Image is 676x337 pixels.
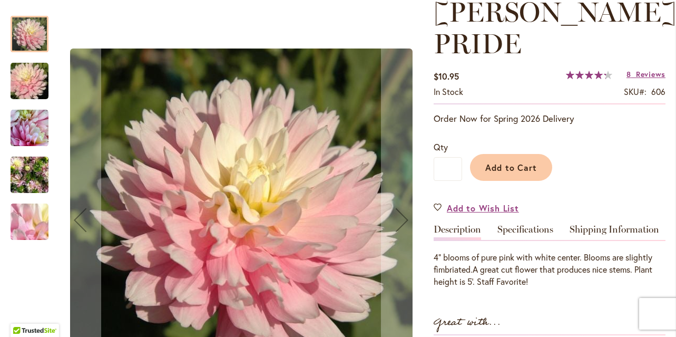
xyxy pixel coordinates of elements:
[485,162,537,173] span: Add to Cart
[434,225,665,288] div: Detailed Product Info
[434,202,519,214] a: Add to Wish List
[434,112,665,125] p: Order Now for Spring 2026 Delivery
[434,314,501,331] strong: Great with...
[626,69,631,79] span: 8
[570,225,659,240] a: Shipping Information
[434,71,459,82] span: $10.95
[11,99,59,146] div: CHILSON'S PRIDE
[434,225,481,240] a: Description
[11,109,48,147] img: CHILSON'S PRIDE
[8,300,37,329] iframe: Launch Accessibility Center
[636,69,665,79] span: Reviews
[566,71,612,79] div: 86%
[651,86,665,98] div: 606
[11,52,59,99] div: CHILSON'S PRIDE
[434,141,448,152] span: Qty
[626,69,665,79] a: 8 Reviews
[11,150,48,200] img: CHILSON'S PRIDE
[497,225,553,240] a: Specifications
[434,86,463,97] span: In stock
[624,86,646,97] strong: SKU
[11,193,48,240] div: CHILSON'S PRIDE
[11,5,59,52] div: CHILSON'S PRIDE
[434,86,463,98] div: Availability
[447,202,519,214] span: Add to Wish List
[11,146,59,193] div: CHILSON'S PRIDE
[470,154,552,181] button: Add to Cart
[434,252,665,288] div: 4" blooms of pure pink with white center. Blooms are slightly fimbriated.A great cut flower that ...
